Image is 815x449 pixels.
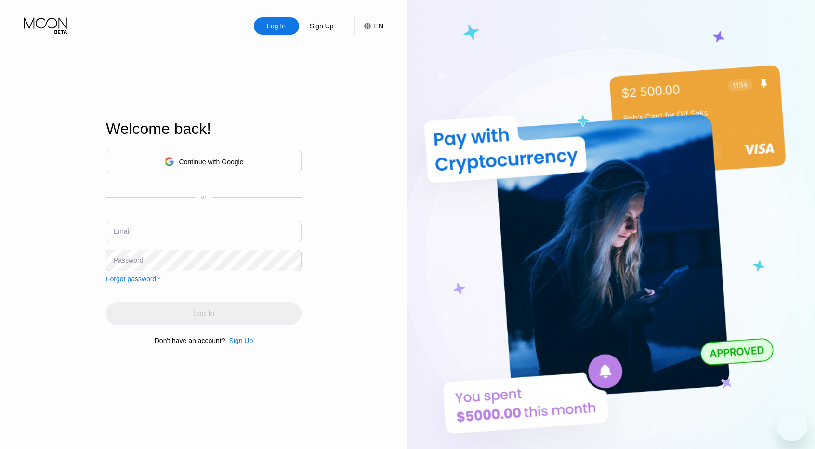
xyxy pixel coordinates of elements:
[201,194,207,200] div: or
[114,227,131,235] div: Email
[106,120,302,138] div: Welcome back!
[229,337,253,344] div: Sign Up
[106,150,302,173] div: Continue with Google
[114,256,143,264] div: Password
[254,17,299,35] div: Log In
[106,275,160,283] div: Forgot password?
[179,158,244,166] div: Continue with Google
[374,22,383,30] div: EN
[266,21,287,31] div: Log In
[354,17,383,35] div: EN
[299,17,344,35] div: Sign Up
[309,21,335,31] div: Sign Up
[225,337,253,344] div: Sign Up
[776,410,807,441] iframe: Button to launch messaging window
[155,337,225,344] div: Don't have an account?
